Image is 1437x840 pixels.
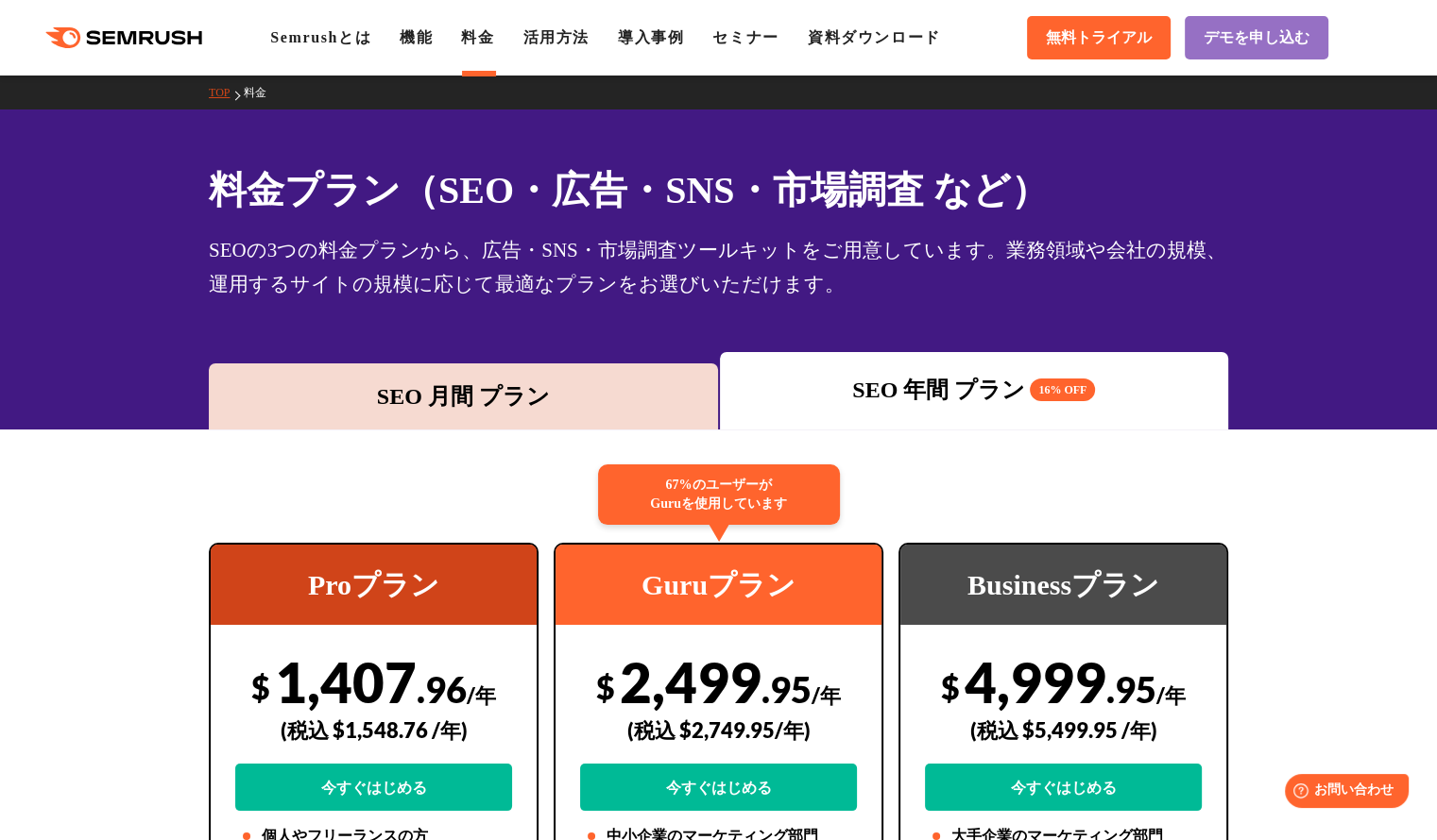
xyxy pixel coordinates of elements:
[1046,28,1152,48] span: 無料トライアル
[400,29,433,45] a: 機能
[417,667,467,711] span: .96
[1027,16,1171,59] a: 無料トライアル
[556,545,881,625] div: Guruプラン
[1030,378,1095,401] span: 16% OFF
[1204,28,1309,48] span: デモを申し込む
[251,667,270,706] span: $
[808,29,941,45] a: 資料ダウンロード
[211,545,537,625] div: Proプラン
[244,86,281,99] a: 料金
[1156,682,1186,708] span: /年
[209,162,1228,218] h1: 料金プラン（SEO・広告・SNS・市場調査 など）
[1269,766,1416,819] iframe: Help widget launcher
[941,667,960,706] span: $
[598,464,840,525] div: 67%のユーザーが Guruを使用しています
[925,648,1202,811] div: 4,999
[209,86,244,99] a: TOP
[235,697,512,764] div: (税込 $1,548.76 /年)
[925,764,1202,811] a: 今すぐはじめる
[596,667,615,706] span: $
[235,648,512,811] div: 1,407
[812,682,841,708] span: /年
[761,667,812,711] span: .95
[618,29,684,45] a: 導入事例
[925,697,1202,764] div: (税込 $5,499.95 /年)
[209,233,1228,301] div: SEOの3つの料金プランから、広告・SNS・市場調査ツールキットをご用意しています。業務領域や会社の規模、運用するサイトの規模に応じて最適なプランをお選びいただけます。
[467,682,496,708] span: /年
[712,29,778,45] a: セミナー
[218,379,709,413] div: SEO 月間 プラン
[580,764,857,811] a: 今すぐはじめる
[900,545,1226,625] div: Businessプラン
[1106,667,1156,711] span: .95
[235,764,512,811] a: 今すぐはじめる
[270,29,371,45] a: Semrushとは
[580,697,857,764] div: (税込 $2,749.95/年)
[580,648,857,811] div: 2,499
[1185,16,1328,59] a: デモを申し込む
[729,373,1220,407] div: SEO 年間 プラン
[461,29,494,45] a: 料金
[523,29,590,45] a: 活用方法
